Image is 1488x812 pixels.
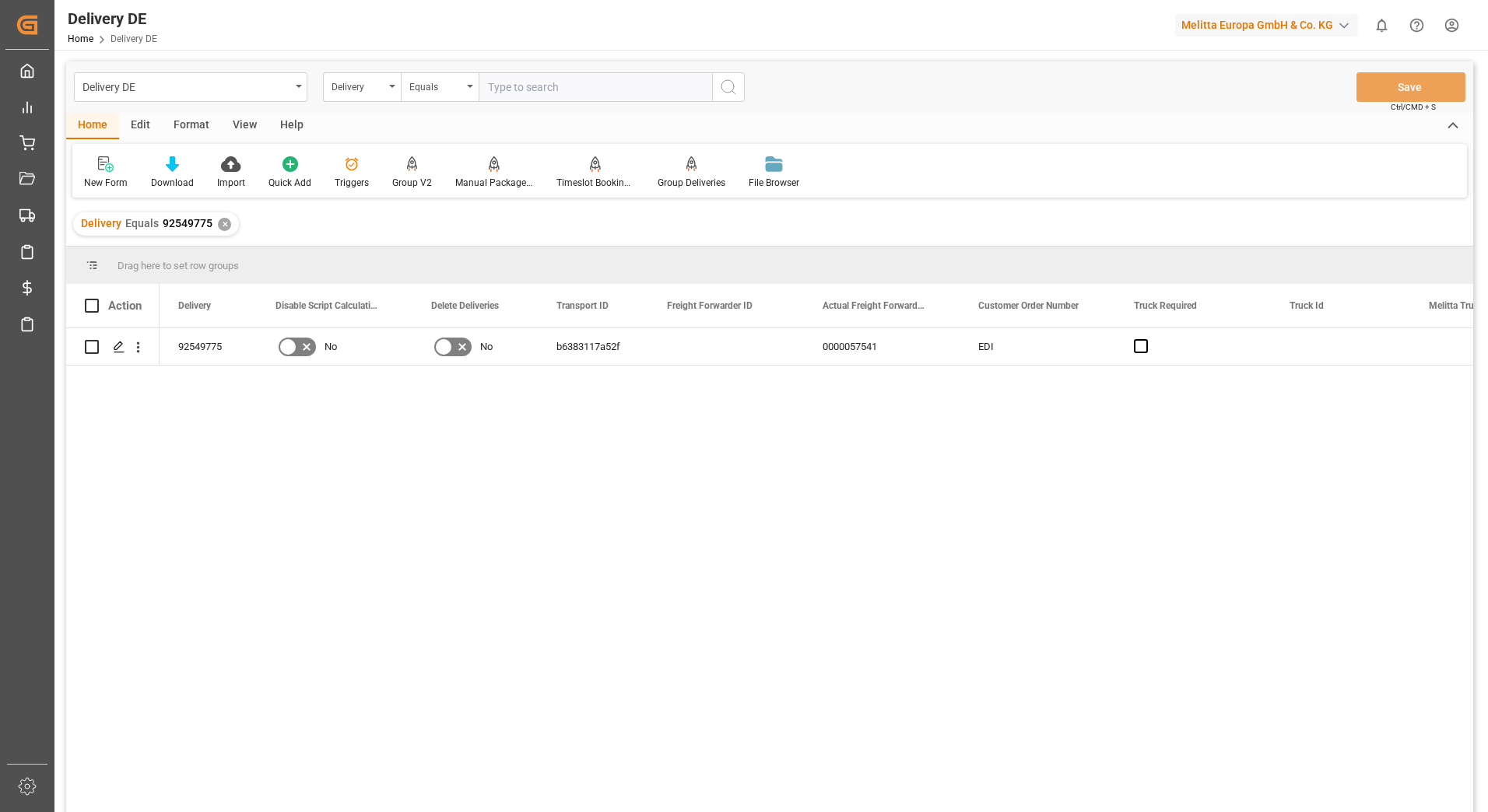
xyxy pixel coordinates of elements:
[804,328,960,365] div: 0000057541
[1364,8,1399,43] button: show 0 new notifications
[1134,300,1197,311] span: Truck Required
[431,300,499,311] span: Delete Deliveries
[978,300,1079,311] span: Customer Order Number
[68,7,157,30] div: Delivery DE
[81,217,121,229] span: Delivery
[401,72,479,102] button: open menu
[275,300,380,311] span: Disable Script Calculations
[221,113,268,139] div: View
[125,217,159,229] span: Equals
[556,176,634,190] div: Timeslot Booking Report
[455,176,533,190] div: Manual Package TypeDetermination
[749,176,799,190] div: File Browser
[108,299,142,313] div: Action
[268,176,311,190] div: Quick Add
[66,113,119,139] div: Home
[84,176,128,190] div: New Form
[1175,14,1358,37] div: Melitta Europa GmbH & Co. KG
[163,217,212,229] span: 92549775
[82,76,290,96] div: Delivery DE
[325,329,337,365] span: No
[160,328,257,365] div: 92549775
[323,72,401,102] button: open menu
[1356,72,1465,102] button: Save
[74,72,307,102] button: open menu
[335,176,369,190] div: Triggers
[268,113,315,139] div: Help
[960,328,1115,365] div: EDI
[68,33,93,44] a: Home
[118,260,239,271] span: Drag here to set row groups
[823,300,927,311] span: Actual Freight Forwarder ID
[119,113,162,139] div: Edit
[1290,300,1324,311] span: Truck Id
[480,329,493,365] span: No
[1175,10,1364,40] button: Melitta Europa GmbH & Co. KG
[217,176,245,190] div: Import
[658,176,725,190] div: Group Deliveries
[66,328,160,366] div: Press SPACE to select this row.
[667,300,753,311] span: Freight Forwarder ID
[151,176,194,190] div: Download
[162,113,221,139] div: Format
[712,72,745,102] button: search button
[1391,101,1436,113] span: Ctrl/CMD + S
[392,176,432,190] div: Group V2
[556,300,609,311] span: Transport ID
[1399,8,1434,43] button: Help Center
[538,328,648,365] div: b6383117a52f
[178,300,211,311] span: Delivery
[409,76,462,94] div: Equals
[218,218,231,231] div: ✕
[479,72,712,102] input: Type to search
[332,76,384,94] div: Delivery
